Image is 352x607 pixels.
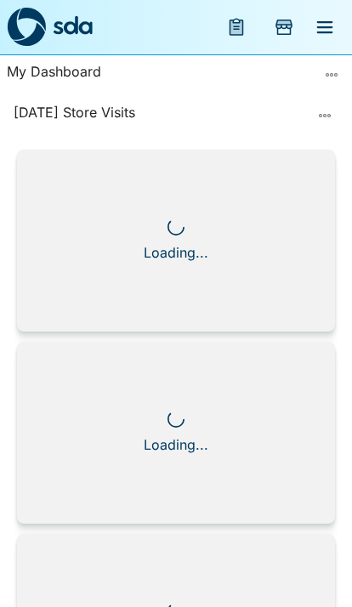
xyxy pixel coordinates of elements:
div: My Dashboard [7,61,318,88]
button: menu [304,7,345,48]
button: Add Store Visit [264,7,304,48]
div: Loading... [144,242,208,263]
img: sda-logotype.svg [53,15,93,35]
button: menu [216,7,257,48]
img: sda-logo-dark.svg [7,8,46,47]
button: more [318,61,345,88]
div: [DATE] Store Visits [14,102,308,129]
div: Loading... [144,434,208,455]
